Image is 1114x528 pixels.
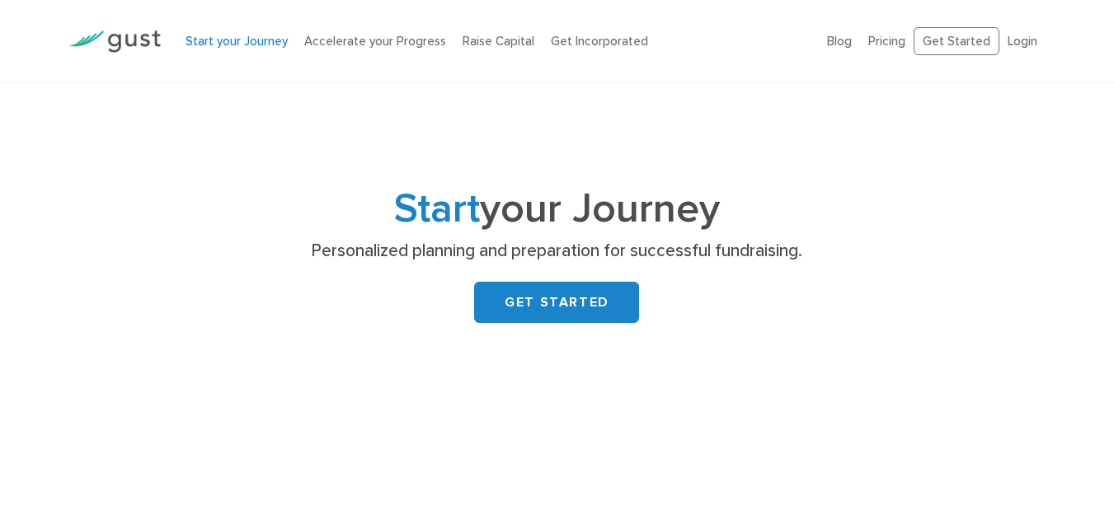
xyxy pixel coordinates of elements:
a: GET STARTED [474,282,639,323]
img: Gust Logo [68,30,161,53]
a: Get Incorporated [551,34,648,49]
a: Pricing [868,34,905,49]
a: Get Started [914,27,999,56]
a: Blog [827,34,852,49]
h1: your Journey [231,190,882,228]
p: Personalized planning and preparation for successful fundraising. [237,240,877,263]
span: Start [394,185,480,233]
a: Raise Capital [463,34,534,49]
a: Login [1008,34,1037,49]
a: Accelerate your Progress [304,34,446,49]
a: Start your Journey [186,34,288,49]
